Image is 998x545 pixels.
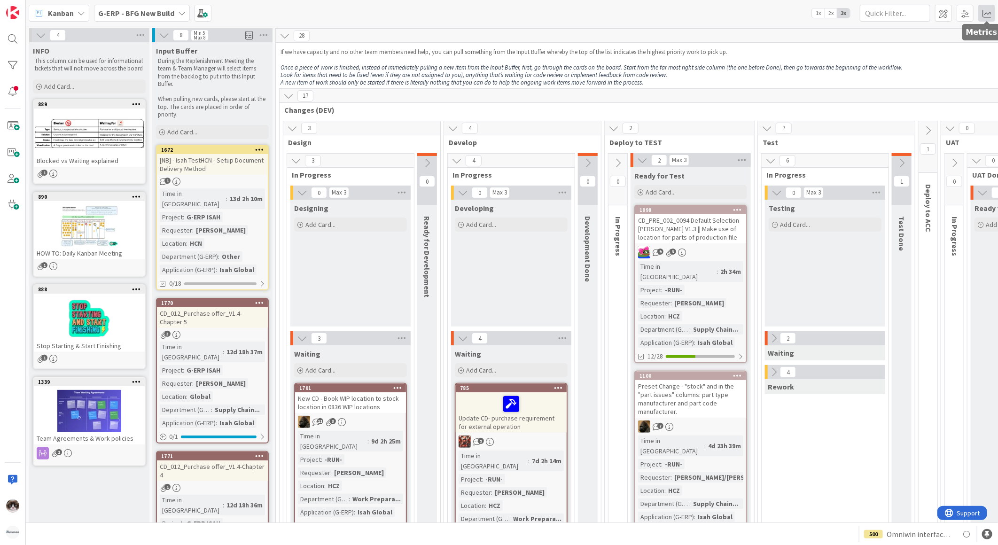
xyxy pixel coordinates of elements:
[34,100,145,109] div: 889
[663,285,685,295] div: -RUN-
[635,380,746,418] div: Preset Change - "stock" and in the "part issues" columns: part type manufacturer and part code ma...
[704,441,706,451] span: :
[227,194,265,204] div: 13d 2h 10m
[321,454,322,465] span: :
[294,30,310,41] span: 28
[623,123,639,134] span: 2
[661,459,663,469] span: :
[638,337,694,348] div: Application (G-ERP)
[530,456,564,466] div: 7d 2h 14m
[298,431,367,452] div: Time in [GEOGRAPHIC_DATA]
[223,500,224,510] span: :
[635,420,746,433] div: ND
[786,187,802,198] span: 0
[192,378,194,389] span: :
[651,155,667,166] span: 2
[160,378,192,389] div: Requester
[472,187,488,198] span: 0
[780,220,810,229] span: Add Card...
[6,499,19,513] img: Kv
[456,384,567,433] div: 785Update CD- purchase requirement for external operation
[635,372,746,380] div: 1100
[638,298,671,308] div: Requester
[298,481,324,491] div: Location
[639,373,746,379] div: 1100
[330,467,332,478] span: :
[295,416,406,428] div: ND
[317,418,323,424] span: 11
[216,418,217,428] span: :
[482,474,483,484] span: :
[638,246,650,258] img: JK
[41,355,47,361] span: 1
[322,454,344,465] div: -RUN-
[672,158,686,163] div: Max 3
[664,485,666,496] span: :
[717,266,718,277] span: :
[298,507,354,517] div: Application (G-ERP)
[864,530,883,538] div: 500
[638,324,689,335] div: Department (G-ERP)
[459,500,485,511] div: Location
[34,285,145,352] div: 888Stop Starting & Start Finishing
[160,365,183,375] div: Project
[695,337,735,348] div: Isah Global
[959,123,975,134] span: 0
[157,299,268,328] div: 1770CD_012_Purchase offer_V1.4- Chapter 5
[186,391,187,402] span: :
[610,176,626,187] span: 0
[924,184,933,232] span: Deploy to ACC
[157,431,268,443] div: 0/1
[157,146,268,175] div: 1672[NB] - Isah TestHCN - Setup Document Delivery Method
[456,384,567,392] div: 785
[217,418,257,428] div: Isah Global
[194,31,205,35] div: Min 5
[459,487,491,498] div: Requester
[330,418,336,424] span: 3
[332,467,386,478] div: [PERSON_NAME]
[666,485,682,496] div: HCZ
[332,190,346,195] div: Max 3
[192,225,194,235] span: :
[292,170,402,179] span: In Progress
[422,216,432,297] span: Ready for Development
[663,459,685,469] div: -RUN-
[766,170,877,179] span: In Progress
[34,378,145,386] div: 1339
[635,246,746,258] div: JK
[298,454,321,465] div: Project
[635,206,746,214] div: 1098
[301,123,317,134] span: 3
[638,512,694,522] div: Application (G-ERP)
[638,285,661,295] div: Project
[478,438,484,444] span: 9
[776,123,792,134] span: 7
[638,498,689,509] div: Department (G-ERP)
[466,366,496,374] span: Add Card...
[160,405,211,415] div: Department (G-ERP)
[691,498,741,509] div: Supply Chain...
[355,507,395,517] div: Isah Global
[160,238,186,249] div: Location
[167,128,197,136] span: Add Card...
[160,188,226,209] div: Time in [GEOGRAPHIC_DATA]
[609,138,742,147] span: Deploy to TEST
[281,78,643,86] em: A new item of work should only be started if there is literally nothing that you can do to help t...
[218,251,219,262] span: :
[186,238,187,249] span: :
[98,8,174,18] b: G-ERP - BFG New Build
[638,459,661,469] div: Project
[326,481,342,491] div: HCZ
[635,214,746,243] div: CD_PRE_002_0094 Default Selection [PERSON_NAME] V1.3 || Make use of location for parts of product...
[718,266,743,277] div: 2h 34m
[160,251,218,262] div: Department (G-ERP)
[160,495,223,515] div: Time in [GEOGRAPHIC_DATA]
[160,265,216,275] div: Application (G-ERP)
[226,194,227,204] span: :
[664,311,666,321] span: :
[6,6,19,19] img: Visit kanbanzone.com
[311,187,327,198] span: 0
[307,521,320,531] span: 0/29
[295,384,406,392] div: 1701
[56,449,62,455] span: 2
